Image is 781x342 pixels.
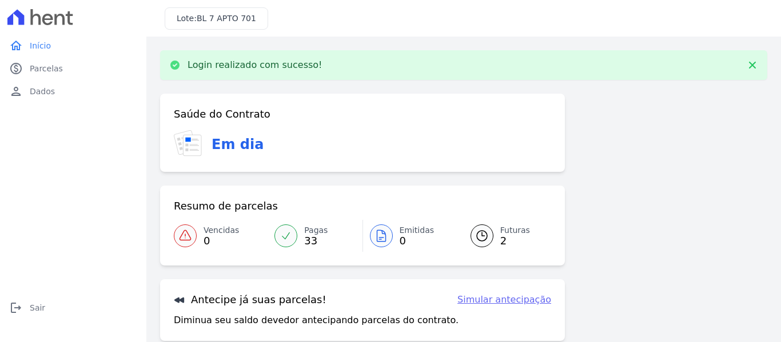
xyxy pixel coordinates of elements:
span: 0 [204,236,239,246]
i: person [9,85,23,98]
span: Início [30,40,51,51]
i: home [9,39,23,53]
span: 33 [304,236,328,246]
span: Vencidas [204,224,239,236]
h3: Saúde do Contrato [174,107,270,121]
a: Emitidas 0 [363,220,457,252]
span: 0 [400,236,435,246]
span: Emitidas [400,224,435,236]
a: personDados [5,80,142,103]
span: Parcelas [30,63,63,74]
h3: Lote: [177,13,256,25]
h3: Em dia [212,134,264,155]
span: Futuras [500,224,530,236]
a: Vencidas 0 [174,220,268,252]
h3: Antecipe já suas parcelas! [174,293,326,307]
p: Diminua seu saldo devedor antecipando parcelas do contrato. [174,313,459,327]
p: Login realizado com sucesso! [188,59,322,71]
a: paidParcelas [5,57,142,80]
i: logout [9,301,23,315]
a: logoutSair [5,296,142,319]
span: Dados [30,86,55,97]
i: paid [9,62,23,75]
h3: Resumo de parcelas [174,199,278,213]
span: 2 [500,236,530,246]
span: Sair [30,302,45,313]
a: homeInício [5,34,142,57]
span: BL 7 APTO 701 [197,14,256,23]
a: Simular antecipação [457,293,551,307]
a: Futuras 2 [457,220,551,252]
span: Pagas [304,224,328,236]
a: Pagas 33 [268,220,362,252]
